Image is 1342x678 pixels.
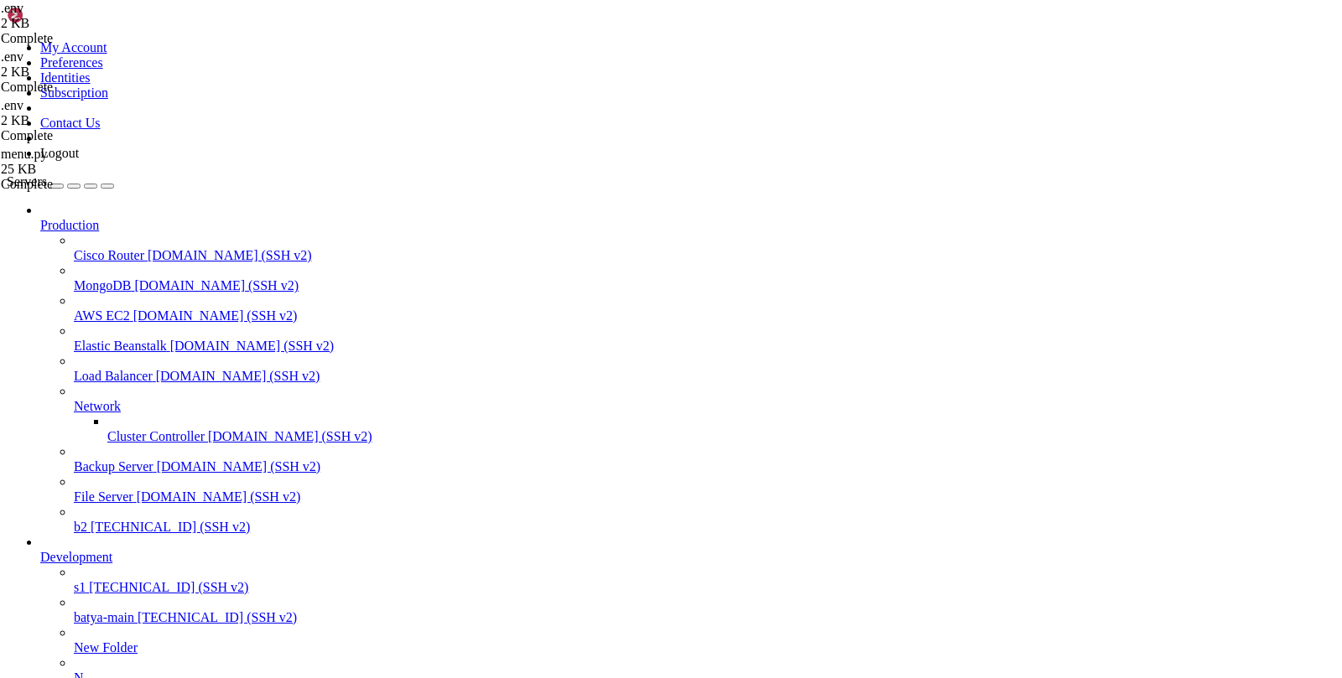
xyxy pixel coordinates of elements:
span: menu.py [1,147,168,177]
span: .env [1,1,168,31]
div: Complete [1,80,168,95]
span: .env [1,98,168,128]
div: 2 KB [1,16,168,31]
div: Complete [1,177,168,192]
span: .env [1,49,23,64]
span: .env [1,1,23,15]
div: Complete [1,31,168,46]
div: 25 KB [1,162,168,177]
span: .env [1,49,168,80]
span: .env [1,98,23,112]
div: 2 KB [1,113,168,128]
div: 2 KB [1,65,168,80]
div: Complete [1,128,168,143]
span: menu.py [1,147,48,161]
